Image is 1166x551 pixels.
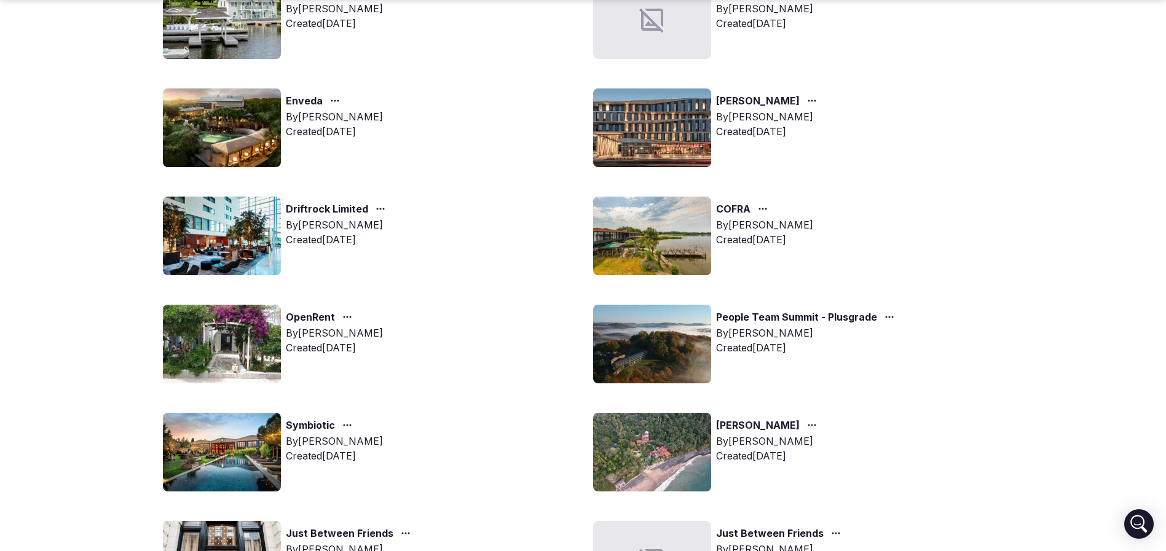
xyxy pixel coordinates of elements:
div: By [PERSON_NAME] [286,326,383,340]
div: Created [DATE] [286,16,383,31]
a: OpenRent [286,310,335,326]
img: Top retreat image for the retreat: Symbiotic [163,413,281,491]
img: Top retreat image for the retreat: People Team Summit - Plusgrade [593,305,711,383]
div: Created [DATE] [286,124,383,139]
a: People Team Summit - Plusgrade [716,310,877,326]
img: Top retreat image for the retreat: Driftrock Limited [163,197,281,275]
div: Created [DATE] [286,340,383,355]
img: Top retreat image for the retreat: Marit Lloyd [593,88,711,167]
div: By [PERSON_NAME] [716,434,822,448]
div: By [PERSON_NAME] [286,109,383,124]
div: By [PERSON_NAME] [716,326,899,340]
img: Top retreat image for the retreat: Enveda [163,88,281,167]
a: [PERSON_NAME] [716,93,800,109]
div: Created [DATE] [716,448,822,463]
div: Created [DATE] [716,16,813,31]
div: Created [DATE] [716,232,813,247]
img: Top retreat image for the retreat: COFRA [593,197,711,275]
div: Created [DATE] [716,340,899,355]
a: Just Between Friends [286,526,393,542]
a: Symbiotic [286,418,335,434]
img: Top retreat image for the retreat: Nam Nidhan Khalsa [593,413,711,491]
a: Just Between Friends [716,526,824,542]
div: By [PERSON_NAME] [716,109,822,124]
div: Open Intercom Messenger [1124,509,1154,539]
a: [PERSON_NAME] [716,418,800,434]
div: Created [DATE] [716,124,822,139]
a: Driftrock Limited [286,201,368,217]
img: Top retreat image for the retreat: OpenRent [163,305,281,383]
div: By [PERSON_NAME] [286,434,383,448]
a: COFRA [716,201,750,217]
div: Created [DATE] [286,232,390,247]
div: By [PERSON_NAME] [286,217,390,232]
a: Enveda [286,93,323,109]
div: Created [DATE] [286,448,383,463]
div: By [PERSON_NAME] [716,217,813,232]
